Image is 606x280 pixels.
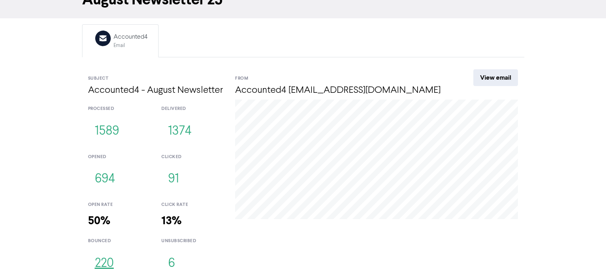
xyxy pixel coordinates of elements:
div: delivered [161,106,223,112]
button: 91 [161,166,186,192]
strong: 50% [88,214,110,228]
div: open rate [88,202,150,208]
div: bounced [88,238,150,245]
div: clicked [161,154,223,161]
button: 1589 [88,118,126,145]
button: 220 [88,251,121,277]
a: View email [473,69,518,86]
div: processed [88,106,150,112]
div: Subject [88,75,224,82]
div: From [235,75,444,82]
button: 6 [161,251,182,277]
div: click rate [161,202,223,208]
button: 694 [88,166,122,192]
div: Email [114,42,147,49]
h4: Accounted4 [EMAIL_ADDRESS][DOMAIN_NAME] [235,85,444,96]
strong: 13% [161,214,182,228]
div: Accounted4 [114,32,147,42]
div: opened [88,154,150,161]
h4: Accounted4 - August Newsletter [88,85,224,96]
iframe: Chat Widget [566,242,606,280]
button: 1374 [161,118,198,145]
div: unsubscribed [161,238,223,245]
